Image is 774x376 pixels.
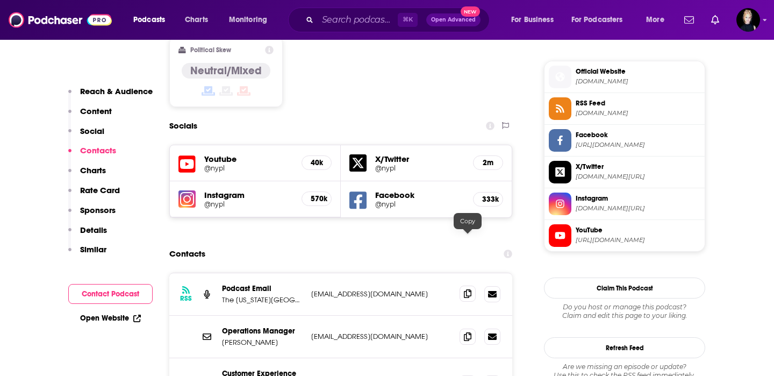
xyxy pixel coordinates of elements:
[80,106,112,116] p: Content
[178,11,214,29] a: Charts
[318,11,398,29] input: Search podcasts, credits, & more...
[646,12,664,27] span: More
[222,295,303,304] p: The [US_STATE][GEOGRAPHIC_DATA]
[68,86,153,106] button: Reach & Audience
[311,289,451,299] p: [EMAIL_ADDRESS][DOMAIN_NAME]
[178,190,196,208] img: iconImage
[190,46,231,54] h2: Political Skew
[133,12,165,27] span: Podcasts
[221,11,281,29] button: open menu
[298,8,500,32] div: Search podcasts, credits, & more...
[169,116,197,136] h2: Socials
[68,244,106,264] button: Similar
[571,12,623,27] span: For Podcasters
[375,190,464,200] h5: Facebook
[311,158,322,167] h5: 40k
[564,11,639,29] button: open menu
[707,11,723,29] a: Show notifications dropdown
[482,195,494,204] h5: 333k
[549,129,700,152] a: Facebook[URL][DOMAIN_NAME]
[511,12,554,27] span: For Business
[736,8,760,32] button: Show profile menu
[80,225,107,235] p: Details
[375,164,464,172] a: @nypl
[454,213,482,229] div: Copy
[9,10,112,30] img: Podchaser - Follow, Share and Rate Podcasts
[68,205,116,225] button: Sponsors
[80,244,106,254] p: Similar
[576,141,700,149] span: https://www.facebook.com/nypl
[222,327,303,336] p: Operations Manager
[68,165,106,185] button: Charts
[204,200,293,208] a: @nypl
[544,337,705,358] button: Refresh Feed
[68,126,104,146] button: Social
[222,284,303,293] p: Podcast Email
[180,294,192,303] h3: RSS
[549,193,700,215] a: Instagram[DOMAIN_NAME][URL]
[311,332,451,341] p: [EMAIL_ADDRESS][DOMAIN_NAME]
[375,200,464,208] a: @nypl
[80,145,116,155] p: Contacts
[68,106,112,126] button: Content
[190,64,262,77] h4: Neutral/Mixed
[549,97,700,120] a: RSS Feed[DOMAIN_NAME]
[80,185,120,195] p: Rate Card
[68,145,116,165] button: Contacts
[482,158,494,167] h5: 2m
[375,154,464,164] h5: X/Twitter
[229,12,267,27] span: Monitoring
[398,13,418,27] span: ⌘ K
[736,8,760,32] img: User Profile
[549,66,700,88] a: Official Website[DOMAIN_NAME]
[68,185,120,205] button: Rate Card
[80,126,104,136] p: Social
[311,194,322,203] h5: 570k
[736,8,760,32] span: Logged in as Passell
[576,236,700,244] span: https://www.youtube.com/@nypl
[576,98,700,108] span: RSS Feed
[680,11,698,29] a: Show notifications dropdown
[169,244,205,264] h2: Contacts
[576,194,700,203] span: Instagram
[576,204,700,212] span: instagram.com/nypl
[80,86,153,96] p: Reach & Audience
[576,67,700,76] span: Official Website
[80,314,141,323] a: Open Website
[549,224,700,247] a: YouTube[URL][DOMAIN_NAME]
[222,338,303,347] p: [PERSON_NAME]
[461,6,480,17] span: New
[426,13,481,26] button: Open AdvancedNew
[80,165,106,175] p: Charts
[576,162,700,172] span: X/Twitter
[576,173,700,181] span: twitter.com/nypl
[68,284,153,304] button: Contact Podcast
[80,205,116,215] p: Sponsors
[68,225,107,245] button: Details
[576,77,700,86] span: nypl.org
[185,12,208,27] span: Charts
[576,130,700,140] span: Facebook
[576,225,700,235] span: YouTube
[126,11,179,29] button: open menu
[544,278,705,299] button: Claim This Podcast
[639,11,678,29] button: open menu
[549,161,700,183] a: X/Twitter[DOMAIN_NAME][URL]
[204,154,293,164] h5: Youtube
[504,11,567,29] button: open menu
[204,190,293,200] h5: Instagram
[431,17,476,23] span: Open Advanced
[544,303,705,320] div: Claim and edit this page to your liking.
[576,109,700,117] span: thelibrarianisin.libsyn.com
[204,164,293,172] a: @nypl
[544,303,705,311] span: Do you host or manage this podcast?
